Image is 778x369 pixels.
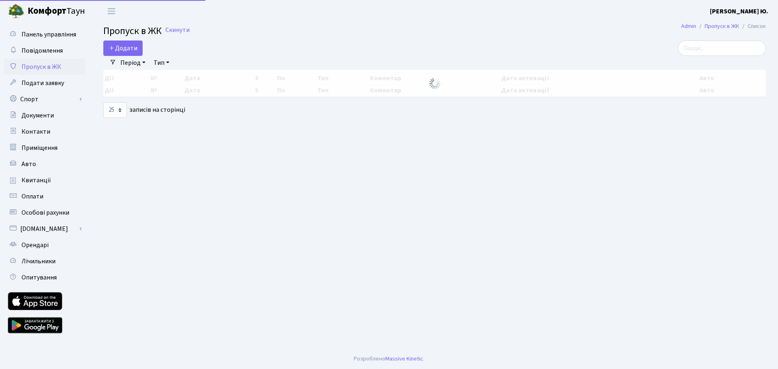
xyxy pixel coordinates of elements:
[21,208,69,217] span: Особові рахунки
[21,111,54,120] span: Документи
[4,253,85,269] a: Лічильники
[21,241,49,250] span: Орендарі
[354,354,424,363] div: Розроблено .
[4,269,85,286] a: Опитування
[103,24,162,38] span: Пропуск в ЖК
[678,41,766,56] input: Пошук...
[21,79,64,87] span: Подати заявку
[21,30,76,39] span: Панель управління
[103,41,143,56] a: Додати
[669,18,778,35] nav: breadcrumb
[21,176,51,185] span: Квитанції
[710,7,768,16] b: [PERSON_NAME] Ю.
[4,26,85,43] a: Панель управління
[4,188,85,205] a: Оплати
[21,257,56,266] span: Лічильники
[21,46,63,55] span: Повідомлення
[109,44,137,53] span: Додати
[21,192,43,201] span: Оплати
[428,77,441,90] img: Обробка...
[4,91,85,107] a: Спорт
[21,160,36,169] span: Авто
[103,102,127,118] select: записів на сторінці
[4,59,85,75] a: Пропуск в ЖК
[21,62,61,71] span: Пропуск в ЖК
[4,43,85,59] a: Повідомлення
[4,124,85,140] a: Контакти
[165,26,190,34] a: Скинути
[101,4,122,18] button: Переключити навігацію
[4,237,85,253] a: Орендарі
[21,143,58,152] span: Приміщення
[710,6,768,16] a: [PERSON_NAME] Ю.
[4,75,85,91] a: Подати заявку
[8,3,24,19] img: logo.png
[681,22,696,30] a: Admin
[21,127,50,136] span: Контакти
[705,22,739,30] a: Пропуск в ЖК
[117,56,149,70] a: Період
[4,172,85,188] a: Квитанції
[385,354,423,363] a: Massive Kinetic
[4,221,85,237] a: [DOMAIN_NAME]
[28,4,85,18] span: Таун
[4,205,85,221] a: Особові рахунки
[4,107,85,124] a: Документи
[28,4,66,17] b: Комфорт
[21,273,57,282] span: Опитування
[103,102,185,118] label: записів на сторінці
[150,56,173,70] a: Тип
[4,140,85,156] a: Приміщення
[4,156,85,172] a: Авто
[739,22,766,31] li: Список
